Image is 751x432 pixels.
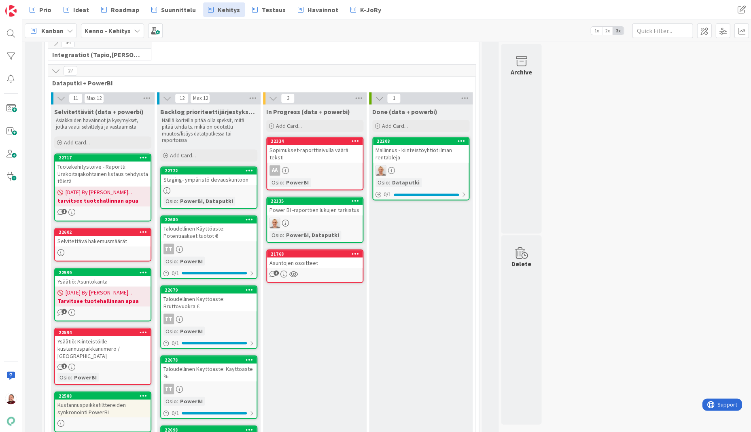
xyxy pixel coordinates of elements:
span: 3 [281,93,295,103]
div: 0/1 [373,189,469,199]
div: Osio [163,256,177,265]
span: Kehitys [218,5,240,15]
a: Roadmap [96,2,144,17]
img: PM [375,165,386,176]
div: 22588 [59,393,151,398]
span: 4 [274,270,279,275]
div: TT [161,244,257,254]
div: 22334 [267,138,363,145]
div: 22680 [165,217,257,222]
a: 22680Taloudellinen Käyttöaste: Potentiaaliset tuotot €TTOsio:PowerBI0/1 [160,215,257,279]
span: Roadmap [111,5,139,15]
div: 22679Taloudellinen Käyttöaste: Bruttovuokra € [161,286,257,311]
div: Osio [163,197,177,205]
span: Ideat [73,5,89,15]
div: AA [267,165,363,176]
div: PM [373,165,469,176]
span: 11 [69,93,83,103]
a: 22678Taloudellinen Käyttöaste: Käyttöaste %TTOsio:PowerBI0/1 [160,355,257,419]
span: 0 / 1 [172,339,179,347]
span: Support [15,1,35,11]
div: TT [163,383,174,394]
div: Staging- ympäristö devauskuntoon [161,174,257,185]
div: Taloudellinen Käyttöaste: Potentiaaliset tuotot € [161,223,257,241]
div: 22680 [161,216,257,223]
div: 22208Mallinnus - kiinteistöyhtiöt ilman rentableja [373,138,469,163]
div: 22717 [59,155,151,161]
div: 22717 [55,154,151,161]
span: 1x [591,27,602,35]
div: TT [163,244,174,254]
div: Sopimukset-raporttisivulla väärä teksti [267,145,363,163]
div: Max 12 [193,96,208,100]
span: [DATE] By [PERSON_NAME]... [66,288,132,296]
div: 22135 [271,198,363,204]
div: Ysäätiö: Asuntokanta [55,276,151,286]
div: 0/1 [161,268,257,278]
span: : [177,197,178,205]
div: PowerBI [72,373,99,381]
div: 22594Ysäätiö: Kiinteistöille kustannuspaikkanumero / [GEOGRAPHIC_DATA] [55,328,151,361]
div: 21768 [267,250,363,257]
div: TT [161,313,257,324]
div: Delete [511,258,531,268]
div: 22679 [161,286,257,293]
div: 0/1 [161,338,257,348]
b: Kenno - Kehitys [85,27,131,35]
div: 22208 [377,138,469,144]
div: PowerBI [178,256,205,265]
div: Max 12 [87,96,102,100]
div: AA [269,165,280,176]
img: JS [5,393,17,404]
span: Selvitettävät (data + powerbi) [54,108,144,116]
a: Kehitys [203,2,245,17]
div: 22678 [161,356,257,363]
span: Add Card... [64,139,90,146]
div: Kustannuspaikkafilttereiden synkronointi PowerBI [55,399,151,417]
a: 22679Taloudellinen Käyttöaste: Bruttovuokra €TTOsio:PowerBI0/1 [160,285,257,349]
div: Osio [163,396,177,405]
img: PM [269,218,280,228]
div: 22722 [161,167,257,174]
div: 22679 [165,287,257,292]
span: 0 / 1 [172,409,179,417]
div: 22135 [267,197,363,205]
a: 22602Selvitettävä hakemusmäärät [54,228,151,261]
div: Selvitettävä hakemusmäärät [55,236,151,246]
span: 0 / 1 [172,269,179,277]
div: TT [161,383,257,394]
a: 21768Asuntojen osoitteet [266,249,363,283]
div: TT [163,313,174,324]
a: Prio [25,2,56,17]
div: Dataputki [390,178,422,187]
div: 22602Selvitettävä hakemusmäärät [55,229,151,246]
img: avatar [5,415,17,427]
span: In Progress (data + powerbi) [266,108,350,116]
span: Add Card... [170,152,196,159]
span: : [283,178,284,187]
div: 22599Ysäätiö: Asuntokanta [55,269,151,286]
div: 22594 [55,328,151,336]
span: Add Card... [382,122,408,129]
span: Prio [39,5,51,15]
div: 22334Sopimukset-raporttisivulla väärä teksti [267,138,363,163]
span: : [389,178,390,187]
span: Havainnot [308,5,338,15]
a: 22208Mallinnus - kiinteistöyhtiöt ilman rentablejaPMOsio:Dataputki0/1 [372,137,469,200]
span: Integraatiot (Tapio,Santeri,Marko,HarriJ) [52,51,141,59]
a: Testaus [247,2,291,17]
div: PowerBI [178,326,205,335]
span: Suunnittelu [161,5,196,15]
a: 22334Sopimukset-raporttisivulla väärä tekstiAAOsio:PowerBI [266,137,363,190]
div: Taloudellinen Käyttöaste: Käyttöaste % [161,363,257,381]
span: : [71,373,72,381]
span: 1 [62,363,67,368]
span: 1 [62,309,67,314]
div: PowerBI [284,178,311,187]
div: 21768 [271,251,363,256]
div: 22602 [59,229,151,235]
span: [DATE] By [PERSON_NAME]... [66,188,132,197]
span: : [177,396,178,405]
span: Dataputki + PowerBI [52,79,465,87]
div: 22722Staging- ympäristö devauskuntoon [161,167,257,185]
